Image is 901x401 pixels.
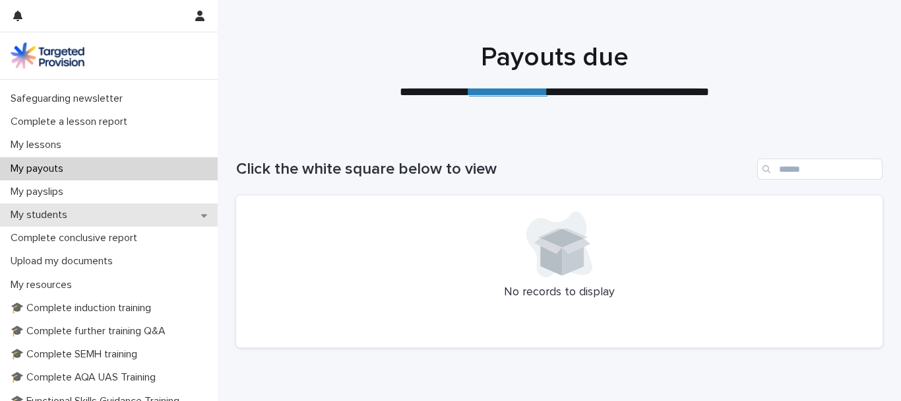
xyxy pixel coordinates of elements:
p: Complete conclusive report [5,232,148,244]
p: 🎓 Complete AQA UAS Training [5,371,166,384]
p: Complete a lesson report [5,116,138,128]
img: M5nRWzHhSzIhMunXDL62 [11,42,84,69]
h1: Click the white square below to view [236,160,752,179]
p: 🎓 Complete induction training [5,302,162,314]
p: My payouts [5,163,74,175]
p: 🎓 Complete further training Q&A [5,325,176,338]
p: Upload my documents [5,255,123,268]
p: Safeguarding newsletter [5,92,133,105]
p: My resources [5,279,82,291]
p: My students [5,209,78,221]
h1: Payouts due [232,42,878,73]
p: My lessons [5,139,72,151]
input: Search [757,159,883,180]
p: My payslips [5,186,74,198]
p: 🎓 Complete SEMH training [5,348,148,361]
p: No records to display [252,285,867,300]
